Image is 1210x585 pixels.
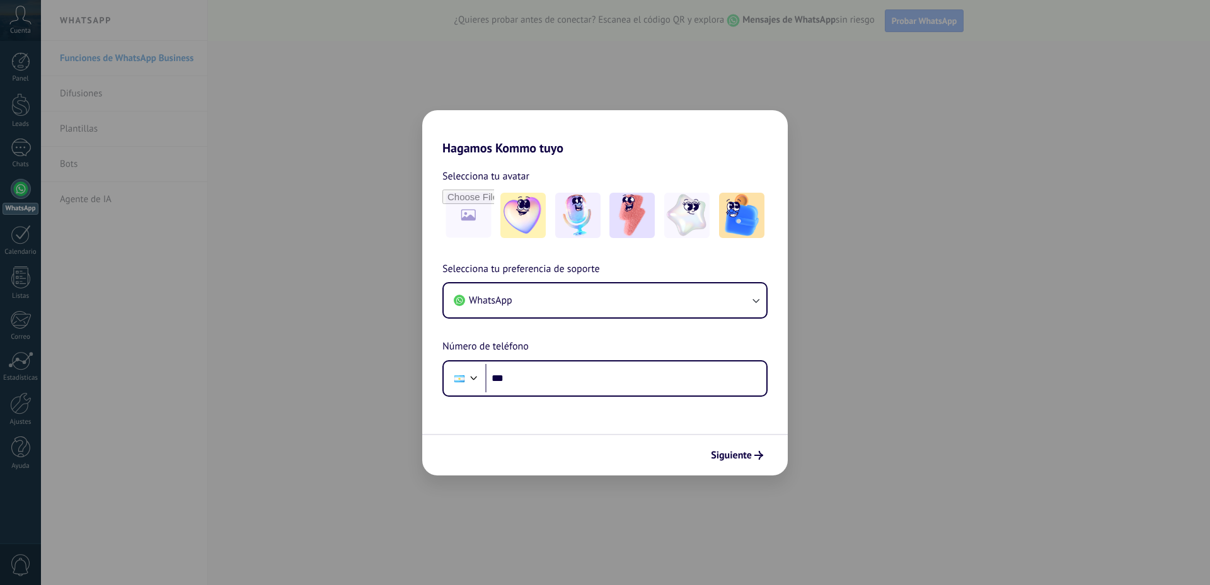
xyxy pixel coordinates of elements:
div: Argentina: + 54 [447,365,471,392]
span: WhatsApp [469,294,512,307]
span: Número de teléfono [442,339,529,355]
h2: Hagamos Kommo tuyo [422,110,788,156]
span: Selecciona tu avatar [442,168,529,185]
img: -4.jpeg [664,193,710,238]
img: -2.jpeg [555,193,601,238]
button: WhatsApp [444,283,766,317]
img: -3.jpeg [609,193,655,238]
button: Siguiente [705,445,769,466]
span: Selecciona tu preferencia de soporte [442,261,600,278]
span: Siguiente [711,451,752,460]
img: -5.jpeg [719,193,764,238]
img: -1.jpeg [500,193,546,238]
